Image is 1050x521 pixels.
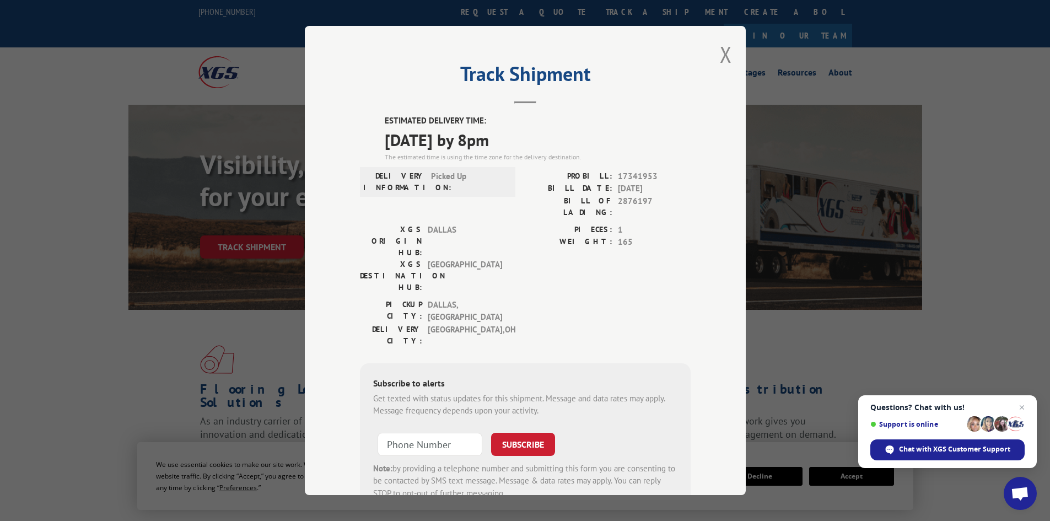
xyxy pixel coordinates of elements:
[378,433,482,456] input: Phone Number
[428,259,502,293] span: [GEOGRAPHIC_DATA]
[618,170,691,183] span: 17341953
[428,299,502,324] span: DALLAS , [GEOGRAPHIC_DATA]
[373,377,677,393] div: Subscribe to alerts
[618,195,691,218] span: 2876197
[870,403,1025,412] span: Questions? Chat with us!
[431,170,505,194] span: Picked Up
[373,463,392,474] strong: Note:
[360,66,691,87] h2: Track Shipment
[373,463,677,500] div: by providing a telephone number and submitting this form you are consenting to be contacted by SM...
[360,259,422,293] label: XGS DESTINATION HUB:
[870,420,963,428] span: Support is online
[618,224,691,237] span: 1
[525,182,612,195] label: BILL DATE:
[385,127,691,152] span: [DATE] by 8pm
[525,170,612,183] label: PROBILL:
[525,236,612,249] label: WEIGHT:
[720,40,732,69] button: Close modal
[525,224,612,237] label: PIECES:
[373,393,677,417] div: Get texted with status updates for this shipment. Message and data rates may apply. Message frequ...
[428,324,502,347] span: [GEOGRAPHIC_DATA] , OH
[491,433,555,456] button: SUBSCRIBE
[385,115,691,127] label: ESTIMATED DELIVERY TIME:
[428,224,502,259] span: DALLAS
[1004,477,1037,510] a: Open chat
[618,182,691,195] span: [DATE]
[525,195,612,218] label: BILL OF LADING:
[899,444,1010,454] span: Chat with XGS Customer Support
[385,152,691,162] div: The estimated time is using the time zone for the delivery destination.
[363,170,426,194] label: DELIVERY INFORMATION:
[870,439,1025,460] span: Chat with XGS Customer Support
[360,299,422,324] label: PICKUP CITY:
[618,236,691,249] span: 165
[360,224,422,259] label: XGS ORIGIN HUB:
[360,324,422,347] label: DELIVERY CITY:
